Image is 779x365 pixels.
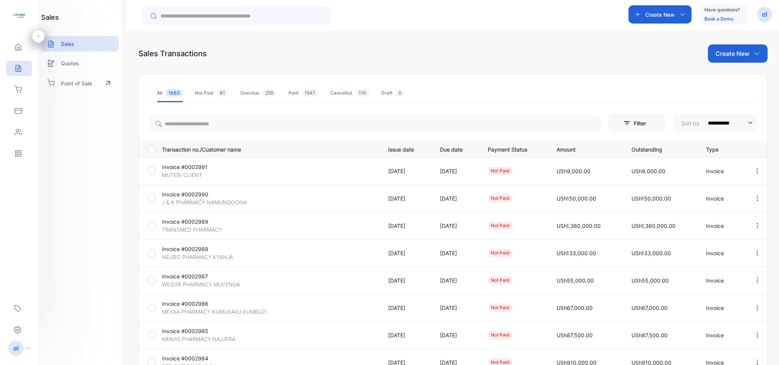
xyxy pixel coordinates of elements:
p: Due date [440,144,472,153]
div: Sales Transactions [138,48,207,59]
span: USh9,000.00 [631,168,665,174]
p: Sales [61,40,75,48]
span: 0 [395,89,405,96]
p: Invoice #0002990 [162,190,234,198]
p: Payment Status [488,144,541,153]
p: [DATE] [440,331,472,339]
h1: sales [41,12,59,22]
p: [DATE] [440,167,472,175]
div: Overdue [240,90,276,96]
p: Create New [645,11,675,19]
div: not paid [488,221,512,230]
span: USh87,500.00 [631,332,668,338]
span: USh67,000.00 [557,305,593,311]
p: el [13,343,19,353]
div: not paid [488,249,512,257]
div: Draft [381,90,405,96]
div: not paid [488,194,512,202]
p: WEGOR PHARMACY MUYENGA [162,280,240,288]
p: [DATE] [388,167,424,175]
span: 1883 [165,89,183,96]
span: USh55,000.00 [631,277,669,284]
a: Point of Sale [41,75,119,92]
p: Invoice #0002991 [162,163,234,171]
span: USh1,360,000.00 [557,223,601,229]
div: not paid [488,276,512,284]
button: el [757,5,772,24]
p: [DATE] [440,194,472,202]
p: [DATE] [388,277,424,284]
p: Issue date [388,144,424,153]
p: Invoice #0002987 [162,272,234,280]
p: KRAVIS PHARMACY NAJJERA [162,335,235,343]
p: [DATE] [440,304,472,312]
p: Quotes [61,59,79,67]
button: Sort by [673,114,757,132]
span: 255 [262,89,276,96]
p: Sort by [681,119,700,127]
p: [DATE] [388,249,424,257]
div: Not Paid [195,90,228,96]
p: Have questions? [704,6,740,14]
div: Paid [289,90,318,96]
div: not paid [488,303,512,312]
p: [DATE] [440,249,472,257]
a: Sales [41,36,119,52]
p: Invoice [706,249,738,257]
p: [DATE] [388,304,424,312]
div: Cancelled [330,90,369,96]
p: Point of Sale [61,79,92,87]
span: USh55,000.00 [557,277,594,284]
p: Invoice #0002989 [162,218,234,226]
span: USh9,000.00 [557,168,590,174]
p: [DATE] [388,194,424,202]
p: Amount [557,144,616,153]
p: Type [706,144,738,153]
a: Book a Demo [704,16,733,22]
span: USh133,000.00 [631,250,671,256]
p: el [762,9,767,19]
p: [DATE] [440,277,472,284]
p: Transaction no./Customer name [162,144,379,153]
span: 110 [355,89,369,96]
a: Quotes [41,55,119,71]
p: [DATE] [388,222,424,230]
p: Invoice #0002984 [162,354,234,362]
p: Invoice #0002988 [162,245,234,253]
p: MEXXA PHARMACY KUMUSAVU KUMBUZI [162,308,267,316]
p: TRANSMED PHARMACY [162,226,234,234]
p: Invoice [706,222,738,230]
p: J & K PHARMACY NAMUNGOONA [162,198,247,206]
span: USh133,000.00 [557,250,596,256]
p: Invoice [706,304,738,312]
button: Create New [708,44,768,63]
span: USh150,000.00 [631,195,671,202]
span: USh1,360,000.00 [631,223,676,229]
p: MUTEBI CLIENT [162,171,234,179]
span: USh150,000.00 [557,195,596,202]
button: Create New [628,5,692,24]
p: Invoice [706,277,738,284]
div: not paid [488,167,512,175]
p: Outstanding [631,144,690,153]
p: [DATE] [440,222,472,230]
p: [DATE] [388,331,424,339]
p: Invoice #0002986 [162,300,234,308]
p: Create New [716,49,749,58]
div: not paid [488,331,512,339]
span: USh87,500.00 [557,332,593,338]
p: Invoice [706,167,738,175]
div: All [157,90,183,96]
p: Invoice #0002985 [162,327,234,335]
iframe: LiveChat chat widget [747,333,779,365]
p: NEURO PHARMACY KYANJA [162,253,234,261]
span: USh67,000.00 [631,305,668,311]
span: 81 [217,89,228,96]
img: logo [13,10,25,21]
span: 1547 [301,89,318,96]
p: Invoice [706,331,738,339]
p: Invoice [706,194,738,202]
